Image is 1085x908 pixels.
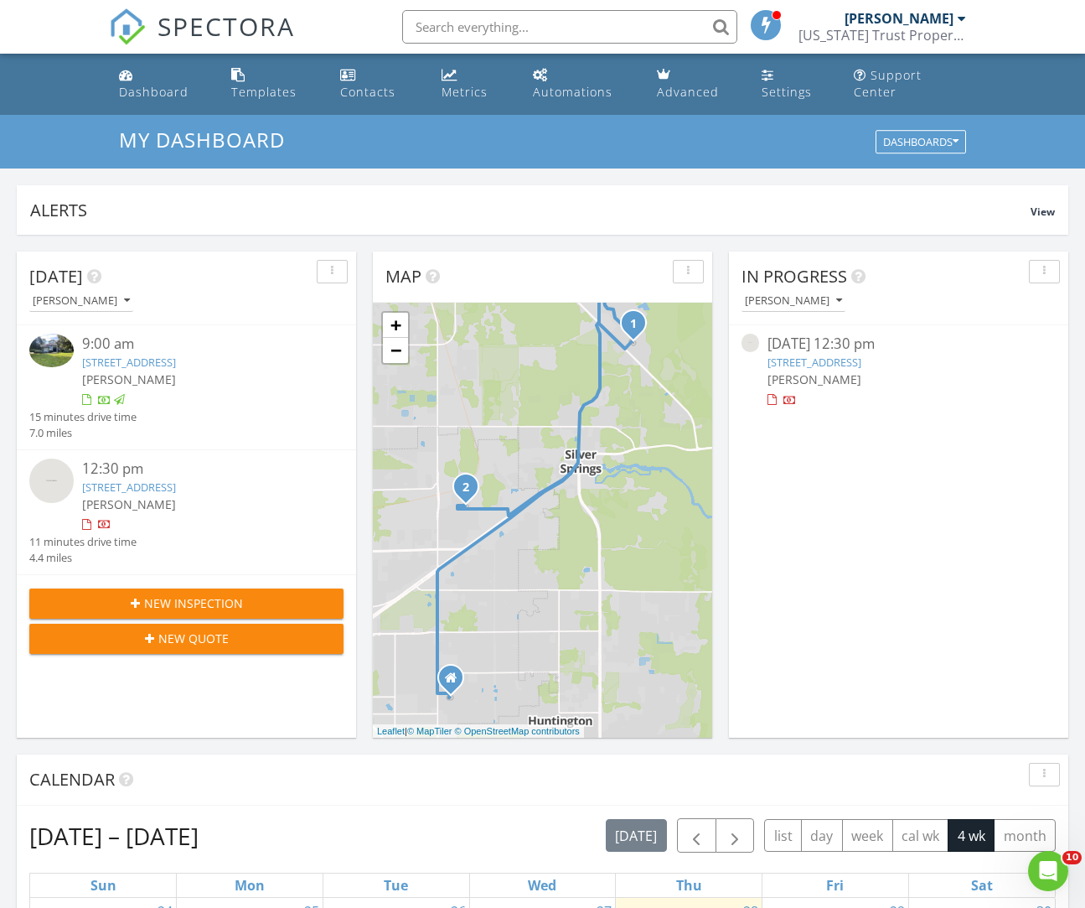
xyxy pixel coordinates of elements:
div: [PERSON_NAME] [745,295,842,307]
button: cal wk [892,819,949,852]
span: Map [385,265,421,288]
a: Support Center [847,60,973,108]
a: Tuesday [380,874,411,897]
img: streetview [29,459,74,503]
img: The Best Home Inspection Software - Spectora [109,8,146,45]
span: View [1031,205,1055,219]
span: New Inspection [144,594,243,612]
a: © OpenStreetMap contributors [455,726,580,736]
input: Search everything... [402,10,737,44]
button: New Inspection [29,589,344,619]
div: 1405 Se 38th Ave , Ocala Florida 34471 [451,677,461,687]
a: Settings [755,60,834,108]
a: © MapTiler [407,726,452,736]
div: 11 minutes drive time [29,534,137,550]
a: Monday [231,874,268,897]
div: 6270 NE 49th St, Silver Springs, FL 34488 [633,323,643,333]
span: [PERSON_NAME] [82,371,176,387]
span: New Quote [158,630,229,647]
a: Automations (Basic) [526,60,637,108]
div: 12:30 pm [82,459,318,480]
div: Automations [533,84,612,100]
a: Friday [823,874,847,897]
a: SPECTORA [109,23,295,58]
button: week [842,819,893,852]
div: 3932 NE 21st Ln, Ocala, FL 34470 [466,486,476,496]
a: [STREET_ADDRESS] [82,355,176,370]
i: 1 [630,319,637,330]
span: Calendar [29,768,115,791]
a: Dashboard [112,60,212,108]
a: Wednesday [524,874,560,897]
a: 12:30 pm [STREET_ADDRESS] [PERSON_NAME] 11 minutes drive time 4.4 miles [29,459,344,566]
a: [STREET_ADDRESS] [82,480,176,495]
div: [DATE] 12:30 pm [767,334,1030,355]
a: [DATE] 12:30 pm [STREET_ADDRESS] [PERSON_NAME] [741,334,1056,408]
button: [PERSON_NAME] [741,290,845,313]
button: Previous [677,818,716,853]
div: 9:00 am [82,334,318,355]
button: [DATE] [606,819,667,852]
span: [PERSON_NAME] [767,371,861,387]
h2: [DATE] – [DATE] [29,819,199,853]
div: [PERSON_NAME] [33,295,130,307]
button: Dashboards [876,131,966,154]
button: [PERSON_NAME] [29,290,133,313]
div: Dashboards [883,137,958,148]
div: Support Center [854,67,922,100]
div: 4.4 miles [29,550,137,566]
div: 15 minutes drive time [29,409,137,425]
button: Next [716,818,755,853]
a: Zoom in [383,313,408,338]
i: 2 [462,482,469,494]
a: Saturday [968,874,996,897]
div: Settings [762,84,812,100]
a: Templates [225,60,320,108]
button: list [764,819,802,852]
div: Advanced [657,84,719,100]
button: New Quote [29,624,344,654]
span: [DATE] [29,265,83,288]
div: Dashboard [119,84,189,100]
div: Alerts [30,199,1031,221]
a: Advanced [650,60,741,108]
button: month [994,819,1056,852]
img: streetview [741,334,759,351]
a: 9:00 am [STREET_ADDRESS] [PERSON_NAME] 15 minutes drive time 7.0 miles [29,334,344,441]
a: Zoom out [383,338,408,363]
span: 10 [1062,851,1082,864]
div: 7.0 miles [29,425,137,441]
a: Metrics [435,60,513,108]
div: Florida Trust Property Inspections [798,27,966,44]
a: Contacts [333,60,421,108]
span: In Progress [741,265,847,288]
div: Templates [231,84,297,100]
iframe: Intercom live chat [1028,851,1068,891]
div: | [373,724,584,739]
button: day [801,819,843,852]
a: Thursday [673,874,705,897]
div: Metrics [442,84,488,100]
a: [STREET_ADDRESS] [767,355,861,370]
img: 9369825%2Fcover_photos%2FDdfrRI6opWv0eACr8dlm%2Fsmall.jpeg [29,334,74,366]
div: [PERSON_NAME] [845,10,953,27]
span: My Dashboard [119,126,285,153]
div: Contacts [340,84,395,100]
span: [PERSON_NAME] [82,496,176,512]
a: Leaflet [377,726,405,736]
a: Sunday [87,874,120,897]
span: SPECTORA [158,8,295,44]
button: 4 wk [948,819,995,852]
